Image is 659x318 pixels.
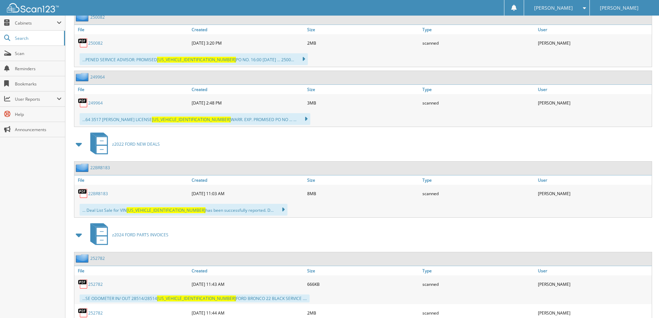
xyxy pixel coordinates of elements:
[74,175,190,185] a: File
[421,187,536,200] div: scanned
[15,96,57,102] span: User Reports
[190,175,305,185] a: Created
[76,13,90,21] img: folder2.png
[534,6,573,10] span: [PERSON_NAME]
[305,36,421,50] div: 2MB
[421,277,536,291] div: scanned
[86,221,168,248] a: z2024 FORD PARTS INVOICES
[157,57,236,63] span: [US_VEHICLE_IDENTIFICATION_NUMBER]
[190,85,305,94] a: Created
[305,25,421,34] a: Size
[15,20,57,26] span: Cabinets
[90,165,110,171] a: 22BR8183
[80,113,310,125] div: ...64 3517 [PERSON_NAME] LICENSE WARR. EXP. PROMISED PO NO ... ...
[536,175,652,185] a: User
[190,36,305,50] div: [DATE] 3:20 PM
[305,96,421,110] div: 3MB
[536,187,652,200] div: [PERSON_NAME]
[15,51,62,56] span: Scan
[78,98,88,108] img: PDF.png
[536,277,652,291] div: [PERSON_NAME]
[15,127,62,133] span: Announcements
[305,85,421,94] a: Size
[190,277,305,291] div: [DATE] 11:43 AM
[78,308,88,318] img: PDF.png
[15,35,61,41] span: Search
[88,281,103,287] a: 252782
[74,85,190,94] a: File
[88,40,103,46] a: 250082
[421,85,536,94] a: Type
[88,100,103,106] a: 249964
[76,254,90,263] img: folder2.png
[78,38,88,48] img: PDF.png
[74,25,190,34] a: File
[536,266,652,275] a: User
[421,25,536,34] a: Type
[624,285,659,318] iframe: Chat Widget
[190,25,305,34] a: Created
[15,66,62,72] span: Reminders
[86,130,160,158] a: z2022 FORD NEW DEALS
[88,310,103,316] a: 252782
[190,266,305,275] a: Created
[88,191,108,197] a: 22BR8183
[421,36,536,50] div: scanned
[76,163,90,172] img: folder2.png
[15,81,62,87] span: Bookmarks
[157,296,236,301] span: [US_VEHICLE_IDENTIFICATION_NUMBER]
[421,175,536,185] a: Type
[90,74,105,80] a: 249964
[536,85,652,94] a: User
[421,96,536,110] div: scanned
[152,117,231,122] span: [US_VEHICLE_IDENTIFICATION_NUMBER]
[421,266,536,275] a: Type
[190,96,305,110] div: [DATE] 2:48 PM
[78,188,88,199] img: PDF.png
[600,6,639,10] span: [PERSON_NAME]
[90,255,105,261] a: 252782
[305,175,421,185] a: Size
[80,53,308,65] div: ...PENED SERVICE ADVISOR: PROMISED PO NO. 16:00 [DATE] ... 2500...
[7,3,59,12] img: scan123-logo-white.svg
[536,96,652,110] div: [PERSON_NAME]
[305,187,421,200] div: 8MB
[190,187,305,200] div: [DATE] 11:03 AM
[78,279,88,289] img: PDF.png
[305,277,421,291] div: 666KB
[536,36,652,50] div: [PERSON_NAME]
[127,207,205,213] span: [US_VEHICLE_IDENTIFICATION_NUMBER]
[90,14,105,20] a: 250082
[74,266,190,275] a: File
[305,266,421,275] a: Size
[112,232,168,238] span: z2024 FORD PARTS INVOICES
[76,73,90,81] img: folder2.png
[15,111,62,117] span: Help
[80,294,310,302] div: ...SE ODOMETER IN/ OUT 28514/28514 FORD BRONCO 22 BLACK SERVICE ....
[536,25,652,34] a: User
[112,141,160,147] span: z2022 FORD NEW DEALS
[80,204,287,216] div: ... Deal List Sale for VIN has been successfully reported. D...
